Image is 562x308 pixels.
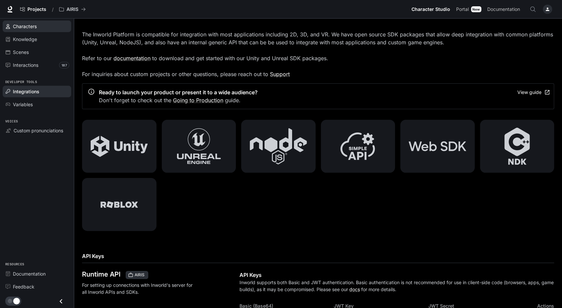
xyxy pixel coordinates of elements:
[3,99,71,110] a: Variables
[59,62,69,68] span: 187
[487,5,520,14] span: Documentation
[113,55,151,62] a: documentation
[27,7,46,12] span: Projects
[485,3,525,16] a: Documentation
[82,271,120,278] h3: Runtime API
[99,96,258,104] p: Don't forget to check out the guide.
[411,5,450,14] span: Character Studio
[54,294,68,308] button: Close drawer
[516,87,551,98] a: View guide
[126,271,148,279] div: These keys will apply to your current workspace only
[3,86,71,97] a: Integrations
[239,271,554,279] p: API Keys
[13,62,38,68] span: Interactions
[132,272,147,278] span: AIRIS
[13,101,33,108] span: Variables
[13,49,29,56] span: Scenes
[3,59,71,71] a: Interactions
[49,6,56,13] div: /
[3,46,71,58] a: Scenes
[13,297,20,304] span: Dark mode toggle
[66,7,78,12] p: AIRIS
[82,252,554,260] h2: API Keys
[526,3,540,16] button: Open Command Menu
[3,21,71,32] a: Characters
[239,279,554,293] p: Inworld supports both Basic and JWT authentication. Basic authentication is not recommended for u...
[13,36,37,43] span: Knowledge
[17,3,49,16] a: Go to projects
[173,97,223,104] a: Going to Production
[3,33,71,45] a: Knowledge
[13,23,37,30] span: Characters
[14,127,63,134] span: Custom pronunciations
[13,283,34,290] span: Feedback
[3,125,71,136] a: Custom pronunciations
[270,71,290,77] a: Support
[99,88,258,96] p: Ready to launch your product or present it to a wide audience?
[3,268,71,280] a: Documentation
[82,282,196,295] p: For setting up connections with Inworld's server for all Inworld APIs and SDKs.
[56,3,89,16] button: All workspaces
[454,3,484,16] a: PortalNew
[13,270,46,277] span: Documentation
[13,88,39,95] span: Integrations
[471,6,481,12] div: New
[409,3,453,16] a: Character Studio
[82,30,554,78] p: The Inworld Platform is compatible for integration with most applications including 2D, 3D, and V...
[456,5,469,14] span: Portal
[517,88,541,97] div: View guide
[3,281,71,292] a: Feedback
[349,286,360,292] a: docs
